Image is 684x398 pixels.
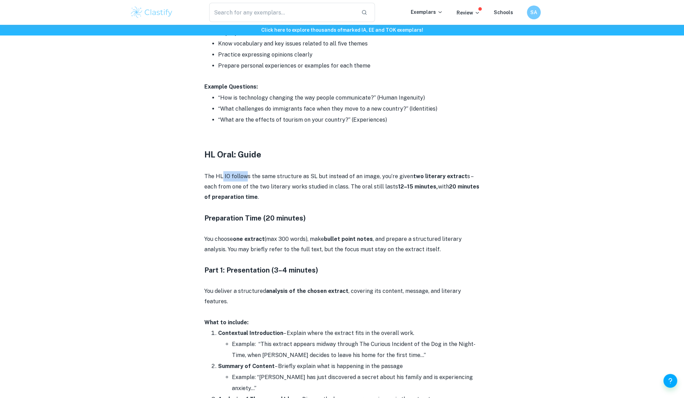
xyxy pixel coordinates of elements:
[218,92,480,103] li: “How is technology changing the way people communicate?” (Human Ingenuity)
[204,265,480,275] h4: Part 1: Presentation (3–4 minutes)
[204,148,480,161] h3: HL Oral: Guide
[218,60,480,71] li: Prepare personal experiences or examples for each theme
[457,9,480,17] p: Review
[209,3,356,22] input: Search for any exemplars...
[232,372,480,394] li: Example: “[PERSON_NAME] has just discovered a secret about his family and is experiencing anxiety…”
[494,10,513,15] a: Schools
[527,6,541,19] button: SA
[218,49,480,60] li: Practice expressing opinions clearly
[413,173,467,180] strong: two literary extract
[218,330,283,336] strong: Contextual Introduction
[233,236,265,242] strong: one extract
[218,328,480,361] li: – Explain where the extract fits in the overall work.
[218,103,480,114] li: “What challenges do immigrants face when they move to a new country?” (Identities)
[204,171,480,203] p: The HL IO follows the same structure as SL but instead of an image, you’re given s – each from on...
[204,319,248,326] strong: What to include:
[218,361,480,394] li: – Briefly explain what is happening in the passage
[204,83,258,90] strong: Example Questions:
[204,213,480,223] h4: Preparation Time (20 minutes)
[530,9,538,16] h6: SA
[218,38,480,49] li: Know vocabulary and key issues related to all five themes
[266,288,348,294] strong: analysis of the chosen extract
[204,286,480,307] p: You deliver a structured , covering its content, message, and literary features.
[324,236,373,242] strong: bullet point notes
[130,6,174,19] img: Clastify logo
[398,183,438,190] strong: 12–15 minutes,
[1,26,683,34] h6: Click here to explore thousands of marked IA, EE and TOK exemplars !
[411,8,443,16] p: Exemplars
[204,30,248,36] strong: How to prepare:
[218,363,275,369] strong: Summary of Content
[232,339,480,361] li: Example: “This extract appears midway through The Curious Incident of the Dog in the Night-Time, ...
[204,234,480,255] p: You choose (max 300 words), make , and prepare a structured literary analysis. You may briefly re...
[218,114,480,125] li: “What are the effects of tourism on your country?” (Experiences)
[663,374,677,388] button: Help and Feedback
